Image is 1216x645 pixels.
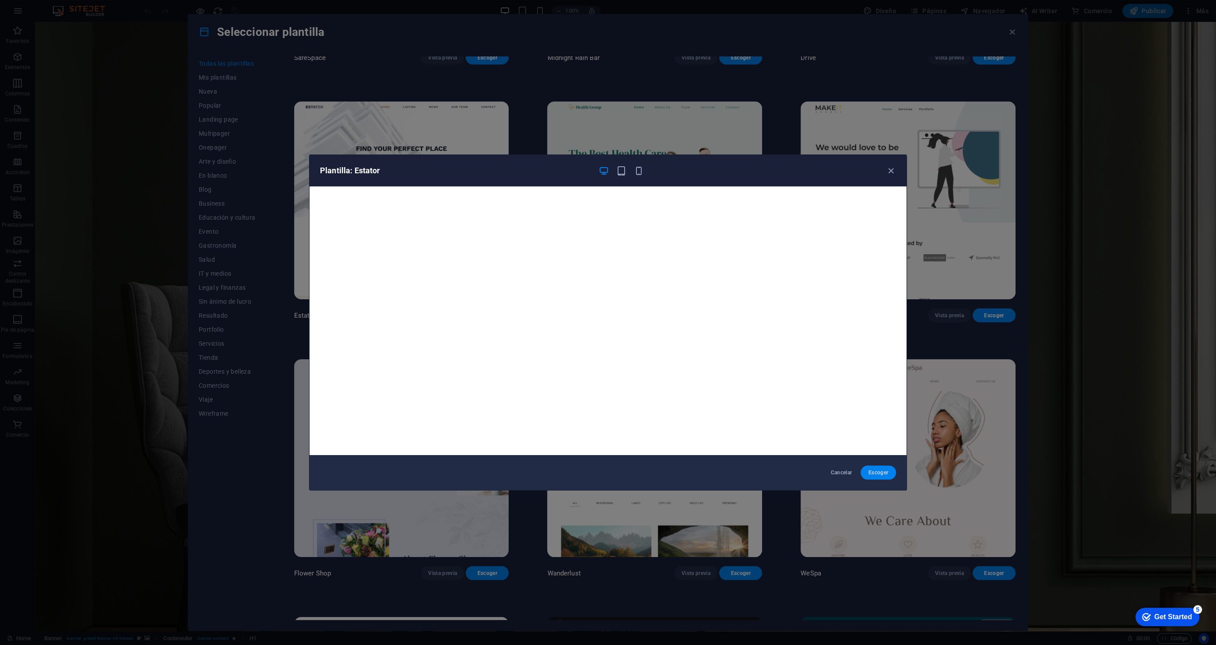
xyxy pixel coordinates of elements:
[320,165,591,176] h6: Plantilla: Estator
[26,10,63,18] div: Get Started
[831,469,852,476] span: Cancelar
[868,469,889,476] span: Escoger
[824,466,859,480] button: Cancelar
[7,4,71,23] div: Get Started 5 items remaining, 0% complete
[861,466,896,480] button: Escoger
[65,2,74,11] div: 5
